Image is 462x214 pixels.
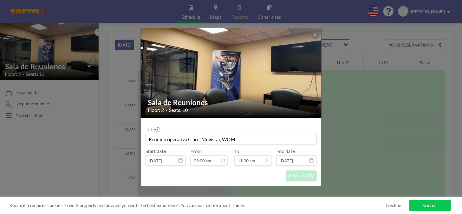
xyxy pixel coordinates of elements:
[234,203,245,208] a: here.
[148,107,164,113] span: Floor: 2
[190,148,202,154] label: From
[276,148,295,154] label: End date
[141,5,322,141] img: 537.jpeg
[230,150,232,164] span: -
[286,170,317,181] button: BOOK NOW
[9,203,386,208] span: Roomzilla requires cookies to work properly and provide you with the best experience. You can lea...
[148,98,315,107] h2: Sala de Reuniones
[409,200,451,211] a: Got it!
[234,148,239,154] label: To
[145,148,166,154] label: Start date
[165,108,168,112] span: •
[386,203,401,208] a: Decline
[145,126,160,132] label: Title
[146,134,316,144] input: mauricio's reservation
[169,107,188,113] span: Seats: 10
